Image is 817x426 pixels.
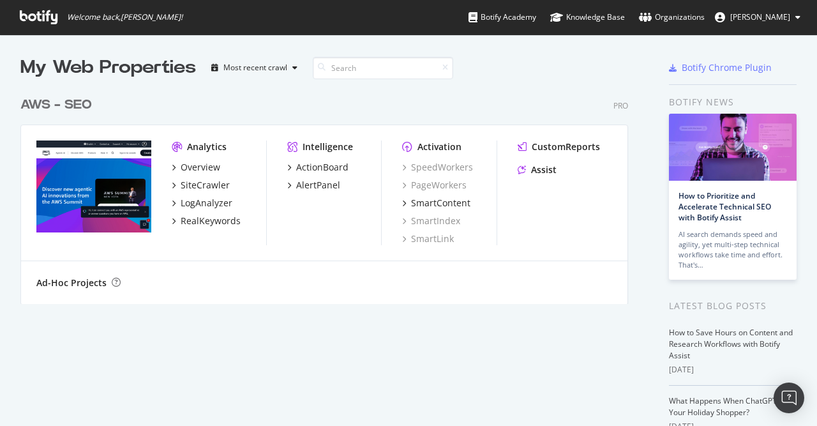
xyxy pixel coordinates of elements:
[550,11,625,24] div: Knowledge Base
[172,215,241,227] a: RealKeywords
[639,11,705,24] div: Organizations
[531,164,557,176] div: Assist
[669,327,793,361] a: How to Save Hours on Content and Research Workflows with Botify Assist
[669,61,772,74] a: Botify Chrome Plugin
[287,161,349,174] a: ActionBoard
[468,11,536,24] div: Botify Academy
[402,197,470,209] a: SmartContent
[20,55,196,80] div: My Web Properties
[296,179,340,192] div: AlertPanel
[669,364,797,376] div: [DATE]
[730,11,790,22] span: Matt Howell
[532,141,600,153] div: CustomReports
[669,95,797,109] div: Botify news
[181,197,232,209] div: LogAnalyzer
[181,161,220,174] div: Overview
[669,395,784,418] a: What Happens When ChatGPT Is Your Holiday Shopper?
[774,383,804,413] div: Open Intercom Messenger
[303,141,353,153] div: Intelligence
[181,179,230,192] div: SiteCrawler
[669,299,797,313] div: Latest Blog Posts
[181,215,241,227] div: RealKeywords
[313,57,453,79] input: Search
[613,100,628,111] div: Pro
[296,161,349,174] div: ActionBoard
[206,57,303,78] button: Most recent crawl
[36,277,107,289] div: Ad-Hoc Projects
[36,141,151,232] img: aws.amazon.com
[287,179,340,192] a: AlertPanel
[682,61,772,74] div: Botify Chrome Plugin
[67,12,183,22] span: Welcome back, [PERSON_NAME] !
[417,141,461,153] div: Activation
[172,161,220,174] a: Overview
[402,232,454,245] a: SmartLink
[678,190,771,223] a: How to Prioritize and Accelerate Technical SEO with Botify Assist
[20,80,638,304] div: grid
[669,114,797,181] img: How to Prioritize and Accelerate Technical SEO with Botify Assist
[411,197,470,209] div: SmartContent
[172,197,232,209] a: LogAnalyzer
[20,96,92,114] div: AWS - SEO
[20,96,97,114] a: AWS - SEO
[172,179,230,192] a: SiteCrawler
[402,179,467,192] a: PageWorkers
[518,141,600,153] a: CustomReports
[518,164,557,176] a: Assist
[705,7,811,27] button: [PERSON_NAME]
[187,141,227,153] div: Analytics
[402,215,460,227] a: SmartIndex
[678,229,787,270] div: AI search demands speed and agility, yet multi-step technical workflows take time and effort. Tha...
[223,64,287,72] div: Most recent crawl
[402,161,473,174] a: SpeedWorkers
